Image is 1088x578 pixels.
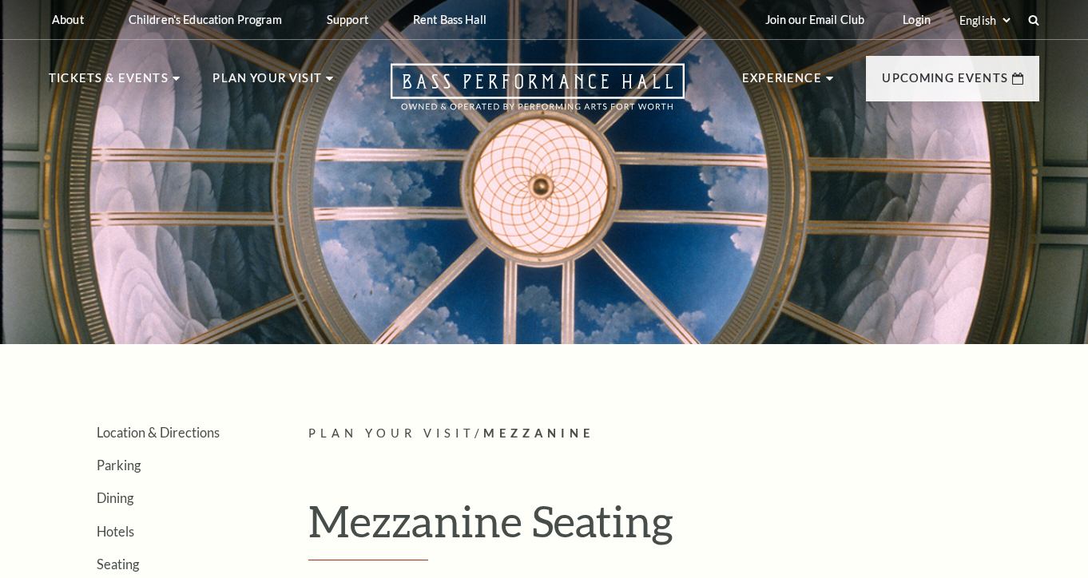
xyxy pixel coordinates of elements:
[97,556,139,572] a: Seating
[327,13,368,26] p: Support
[129,13,282,26] p: Children's Education Program
[308,424,1039,444] p: /
[212,69,322,97] p: Plan Your Visit
[49,69,169,97] p: Tickets & Events
[483,426,594,440] span: Mezzanine
[97,490,133,505] a: Dining
[742,69,822,97] p: Experience
[97,524,134,539] a: Hotels
[308,495,1039,560] h1: Mezzanine Seating
[882,69,1008,97] p: Upcoming Events
[956,13,1013,28] select: Select:
[308,426,475,440] span: Plan Your Visit
[413,13,486,26] p: Rent Bass Hall
[97,457,141,473] a: Parking
[52,13,84,26] p: About
[97,425,220,440] a: Location & Directions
